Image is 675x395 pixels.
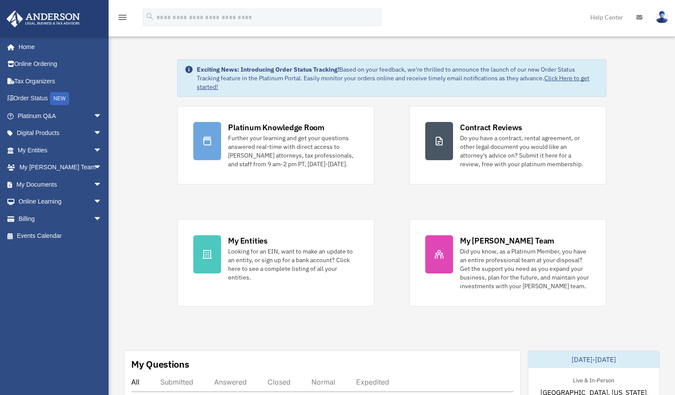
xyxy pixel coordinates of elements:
[6,227,115,245] a: Events Calendar
[145,12,155,21] i: search
[6,72,115,90] a: Tax Organizers
[177,106,374,184] a: Platinum Knowledge Room Further your learning and get your questions answered real-time with dire...
[6,159,115,176] a: My [PERSON_NAME] Teamarrow_drop_down
[6,142,115,159] a: My Entitiesarrow_drop_down
[197,74,589,91] a: Click Here to get started!
[197,66,339,73] strong: Exciting News: Introducing Order Status Tracking!
[268,378,291,386] div: Closed
[93,125,111,142] span: arrow_drop_down
[409,106,606,184] a: Contract Reviews Do you have a contract, rental agreement, or other legal document you would like...
[528,351,660,368] div: [DATE]-[DATE]
[131,358,189,371] div: My Questions
[93,210,111,228] span: arrow_drop_down
[117,15,128,23] a: menu
[6,90,115,108] a: Order StatusNEW
[177,219,374,306] a: My Entities Looking for an EIN, want to make an update to an entity, or sign up for a bank accoun...
[228,235,267,246] div: My Entities
[228,247,358,282] div: Looking for an EIN, want to make an update to an entity, or sign up for a bank account? Click her...
[6,210,115,227] a: Billingarrow_drop_down
[566,375,621,384] div: Live & In-Person
[197,65,599,91] div: Based on your feedback, we're thrilled to announce the launch of our new Order Status Tracking fe...
[655,11,668,23] img: User Pic
[93,107,111,125] span: arrow_drop_down
[6,193,115,211] a: Online Learningarrow_drop_down
[409,219,606,306] a: My [PERSON_NAME] Team Did you know, as a Platinum Member, you have an entire professional team at...
[93,193,111,211] span: arrow_drop_down
[93,142,111,159] span: arrow_drop_down
[50,92,69,105] div: NEW
[460,247,590,290] div: Did you know, as a Platinum Member, you have an entire professional team at your disposal? Get th...
[6,176,115,193] a: My Documentsarrow_drop_down
[228,122,324,133] div: Platinum Knowledge Room
[356,378,389,386] div: Expedited
[6,38,111,56] a: Home
[6,56,115,73] a: Online Ordering
[93,176,111,194] span: arrow_drop_down
[131,378,139,386] div: All
[460,134,590,168] div: Do you have a contract, rental agreement, or other legal document you would like an attorney's ad...
[311,378,335,386] div: Normal
[460,235,554,246] div: My [PERSON_NAME] Team
[6,125,115,142] a: Digital Productsarrow_drop_down
[93,159,111,177] span: arrow_drop_down
[214,378,247,386] div: Answered
[117,12,128,23] i: menu
[228,134,358,168] div: Further your learning and get your questions answered real-time with direct access to [PERSON_NAM...
[4,10,83,27] img: Anderson Advisors Platinum Portal
[160,378,193,386] div: Submitted
[460,122,522,133] div: Contract Reviews
[6,107,115,125] a: Platinum Q&Aarrow_drop_down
